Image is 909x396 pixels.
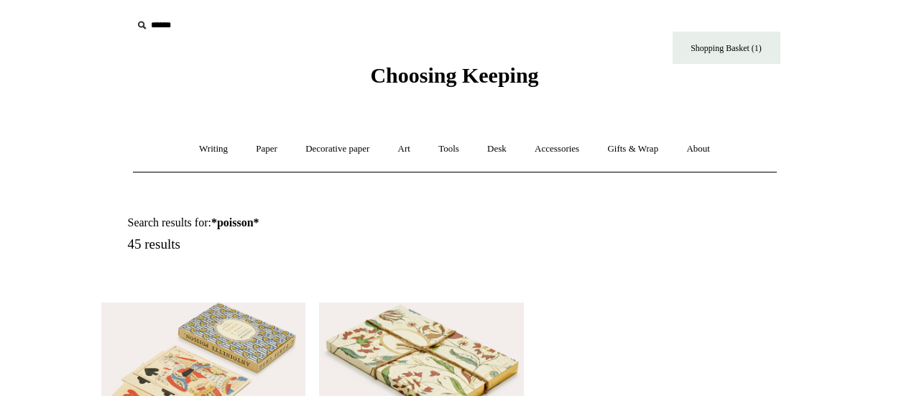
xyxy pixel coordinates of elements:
a: Art [385,130,423,168]
a: Choosing Keeping [370,75,538,85]
a: About [673,130,723,168]
a: Gifts & Wrap [594,130,671,168]
span: Choosing Keeping [370,63,538,87]
a: Accessories [522,130,592,168]
a: Desk [474,130,520,168]
a: Paper [243,130,290,168]
a: Writing [186,130,241,168]
a: Shopping Basket (1) [673,32,780,64]
h1: Search results for: [128,216,471,229]
a: Decorative paper [292,130,382,168]
a: Tools [425,130,472,168]
h5: 45 results [128,236,471,253]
